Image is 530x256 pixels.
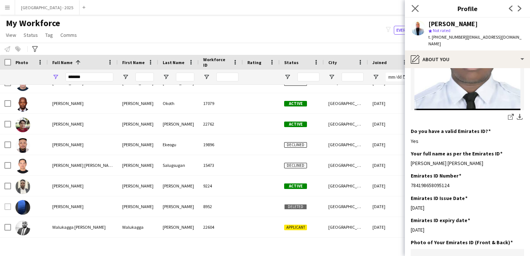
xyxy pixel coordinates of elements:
img: Charles Uche Ekeogu [15,138,30,153]
div: 22604 [199,217,243,237]
div: [DATE] [368,217,412,237]
button: Open Filter Menu [284,74,291,80]
div: Ekeogu [158,134,199,155]
input: Status Filter Input [297,73,319,81]
img: Walukagga Charles Lwanga [15,221,30,235]
div: [GEOGRAPHIC_DATA] [324,114,368,134]
h3: Do you have a valid Emirates ID? [411,128,491,134]
div: [PERSON_NAME] [118,134,158,155]
span: [PERSON_NAME] [52,204,84,209]
span: t. [PHONE_NUMBER] [428,34,467,40]
div: [GEOGRAPHIC_DATA] [324,196,368,217]
span: View [6,32,16,38]
span: Deleted [284,204,307,210]
div: 22762 [199,114,243,134]
div: Okoth [158,93,199,113]
div: [PERSON_NAME] [118,196,158,217]
div: [PERSON_NAME] [158,176,199,196]
span: Rating [247,60,261,65]
span: Workforce ID [203,57,230,68]
div: About you [405,50,530,68]
span: Applicant [284,225,307,230]
div: [PERSON_NAME] [PERSON_NAME] [411,160,524,166]
button: Everyone13,046 [394,26,433,35]
h3: Your full name as per the Emirates ID [411,150,502,157]
input: Last Name Filter Input [176,73,194,81]
div: Yes [411,138,524,144]
div: [DATE] [411,204,524,211]
a: Status [21,30,41,40]
span: Full Name [52,60,73,65]
input: Row Selection is disabled for this row (unchecked) [4,203,11,210]
img: Charles Robert Tadeo [15,118,30,132]
img: Rochelle Charles [15,200,30,215]
h3: Photo of Your Emirates ID (Front & Back) [411,239,513,246]
span: Walukagga [PERSON_NAME] [52,224,106,230]
div: [DATE] [368,176,412,196]
button: Open Filter Menu [163,74,169,80]
div: [DATE] [411,227,524,233]
button: Open Filter Menu [122,74,129,80]
span: Tag [45,32,53,38]
div: [PERSON_NAME] [158,196,199,217]
input: City Filter Input [342,73,364,81]
div: [DATE] [368,196,412,217]
span: Declined [284,163,307,168]
h3: Emirates ID Number [411,172,461,179]
span: Joined [372,60,387,65]
div: [DATE] [368,114,412,134]
input: Joined Filter Input [386,73,408,81]
div: [GEOGRAPHIC_DATA] [324,176,368,196]
span: Status [24,32,38,38]
div: [PERSON_NAME] [118,93,158,113]
button: Open Filter Menu [328,74,335,80]
app-action-btn: Advanced filters [31,45,39,53]
input: Full Name Filter Input [66,73,113,81]
span: Photo [15,60,28,65]
span: | [EMAIL_ADDRESS][DOMAIN_NAME] [428,34,522,46]
div: [GEOGRAPHIC_DATA] [324,155,368,175]
a: Comms [57,30,80,40]
button: Open Filter Menu [52,74,59,80]
button: Open Filter Menu [372,74,379,80]
span: [PERSON_NAME] [PERSON_NAME] [52,162,116,168]
h3: Emirates ID Issue Date [411,195,467,201]
div: [GEOGRAPHIC_DATA] [324,134,368,155]
div: [PERSON_NAME] [118,176,158,196]
div: [PERSON_NAME] [428,21,478,27]
img: John Dominic Charles Salugsugan [15,159,30,173]
div: [PERSON_NAME] [118,155,158,175]
span: Not rated [433,28,451,33]
img: Johnpaul Charles [15,179,30,194]
span: [PERSON_NAME] [52,101,84,106]
div: [DATE] [368,155,412,175]
span: Last Name [163,60,184,65]
div: Walukagga [118,217,158,237]
h3: Profile [405,4,530,13]
button: [GEOGRAPHIC_DATA] - 2025 [15,0,79,15]
span: Declined [284,142,307,148]
h3: Emirates ID expiry date [411,217,470,224]
div: [GEOGRAPHIC_DATA] [324,217,368,237]
div: [GEOGRAPHIC_DATA] [324,93,368,113]
span: Active [284,101,307,106]
div: 9224 [199,176,243,196]
div: [PERSON_NAME] [118,114,158,134]
span: [PERSON_NAME] [52,183,84,189]
div: 19896 [199,134,243,155]
span: City [328,60,337,65]
div: 15473 [199,155,243,175]
span: Comms [60,32,77,38]
div: 17079 [199,93,243,113]
span: Active [284,183,307,189]
span: Active [284,122,307,127]
span: [PERSON_NAME] [52,121,84,127]
button: Open Filter Menu [203,74,210,80]
input: Workforce ID Filter Input [216,73,239,81]
div: [PERSON_NAME] [158,217,199,237]
div: 784198658095124 [411,182,524,189]
div: [DATE] [368,134,412,155]
img: Charles Okoth [15,97,30,112]
span: First Name [122,60,145,65]
a: View [3,30,19,40]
